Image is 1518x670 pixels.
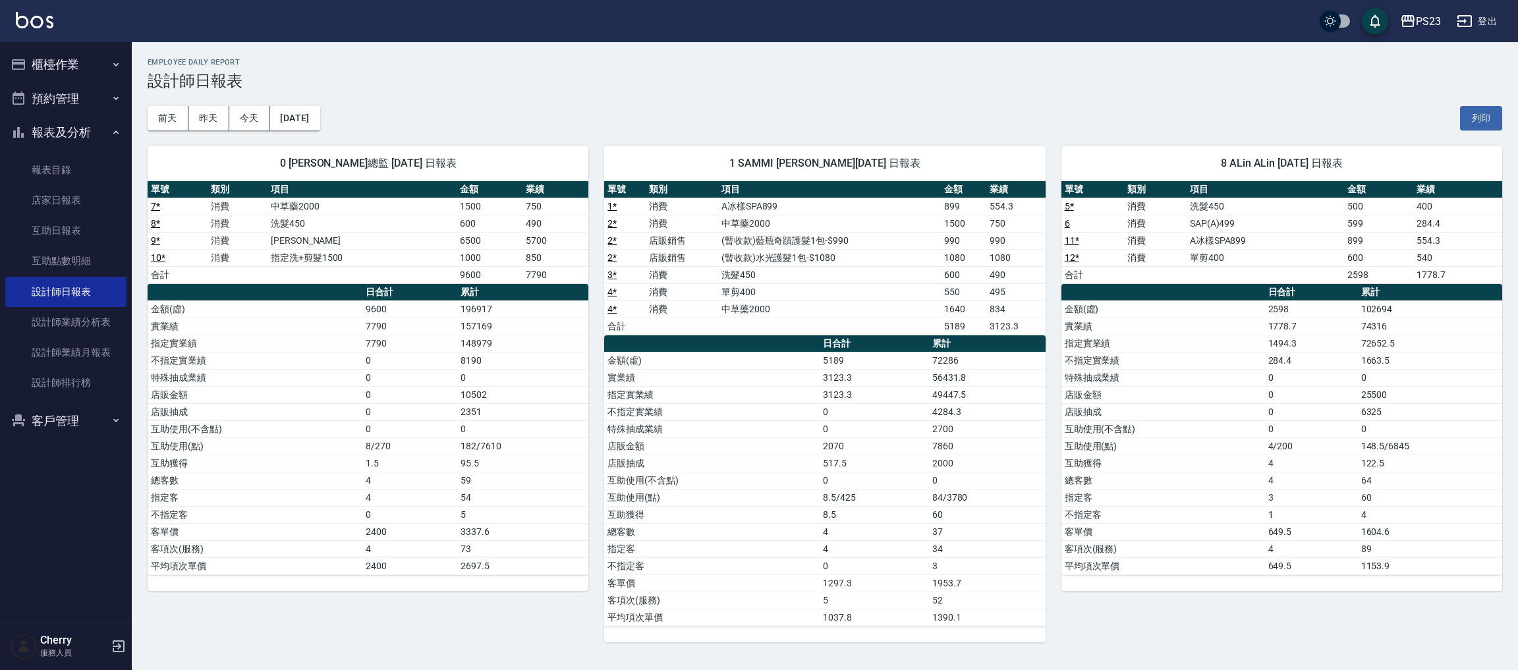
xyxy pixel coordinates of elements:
[1265,318,1358,335] td: 1778.7
[986,232,1045,249] td: 990
[522,198,588,215] td: 750
[604,181,646,198] th: 單號
[362,284,457,301] th: 日合計
[1187,181,1345,198] th: 項目
[1344,198,1413,215] td: 500
[604,472,820,489] td: 互助使用(不含點)
[646,198,717,215] td: 消費
[1358,403,1502,420] td: 6325
[929,523,1046,540] td: 37
[1061,403,1265,420] td: 店販抽成
[457,181,522,198] th: 金額
[1358,300,1502,318] td: 102694
[604,489,820,506] td: 互助使用(點)
[1077,157,1486,170] span: 8 ALin ALin [DATE] 日報表
[163,157,573,170] span: 0 [PERSON_NAME]總監 [DATE] 日報表
[148,106,188,130] button: 前天
[604,523,820,540] td: 總客數
[1061,369,1265,386] td: 特殊抽成業績
[604,592,820,609] td: 客項次(服務)
[1358,437,1502,455] td: 148.5/6845
[457,318,588,335] td: 157169
[604,318,646,335] td: 合計
[1061,181,1124,198] th: 單號
[604,609,820,626] td: 平均項次單價
[820,540,929,557] td: 4
[646,215,717,232] td: 消費
[929,540,1046,557] td: 34
[362,540,457,557] td: 4
[1265,284,1358,301] th: 日合計
[929,420,1046,437] td: 2700
[5,115,126,150] button: 報表及分析
[1265,557,1358,574] td: 649.5
[929,437,1046,455] td: 7860
[148,58,1502,67] h2: Employee Daily Report
[457,386,588,403] td: 10502
[929,489,1046,506] td: 84/3780
[1358,420,1502,437] td: 0
[1061,472,1265,489] td: 總客數
[941,249,987,266] td: 1080
[5,277,126,307] a: 設計師日報表
[148,437,362,455] td: 互助使用(點)
[5,82,126,116] button: 預約管理
[16,12,53,28] img: Logo
[362,506,457,523] td: 0
[362,352,457,369] td: 0
[1451,9,1502,34] button: 登出
[362,386,457,403] td: 0
[457,300,588,318] td: 196917
[457,232,522,249] td: 6500
[604,369,820,386] td: 實業績
[1358,557,1502,574] td: 1153.9
[604,181,1045,335] table: a dense table
[941,232,987,249] td: 990
[1187,249,1345,266] td: 單剪400
[148,403,362,420] td: 店販抽成
[522,232,588,249] td: 5700
[148,369,362,386] td: 特殊抽成業績
[208,215,267,232] td: 消費
[604,557,820,574] td: 不指定客
[1124,249,1187,266] td: 消費
[1124,232,1187,249] td: 消費
[820,403,929,420] td: 0
[941,318,987,335] td: 5189
[646,266,717,283] td: 消費
[269,106,320,130] button: [DATE]
[1358,352,1502,369] td: 1663.5
[929,592,1046,609] td: 52
[457,523,588,540] td: 3337.6
[1187,232,1345,249] td: A冰樣SPA899
[1061,386,1265,403] td: 店販金額
[1061,266,1124,283] td: 合計
[5,215,126,246] a: 互助日報表
[820,335,929,352] th: 日合計
[929,403,1046,420] td: 4284.3
[40,634,107,647] h5: Cherry
[1413,215,1502,232] td: 284.4
[646,283,717,300] td: 消費
[208,232,267,249] td: 消費
[718,300,941,318] td: 中草藥2000
[457,403,588,420] td: 2351
[522,215,588,232] td: 490
[1265,369,1358,386] td: 0
[718,249,941,266] td: (暫收款)水光護髮1包-$1080
[457,335,588,352] td: 148979
[1344,232,1413,249] td: 899
[646,232,717,249] td: 店販銷售
[1061,489,1265,506] td: 指定客
[1124,181,1187,198] th: 類別
[1358,472,1502,489] td: 64
[522,181,588,198] th: 業績
[1187,215,1345,232] td: SAP(A)499
[457,540,588,557] td: 73
[1358,523,1502,540] td: 1604.6
[820,352,929,369] td: 5189
[820,420,929,437] td: 0
[1061,506,1265,523] td: 不指定客
[1061,318,1265,335] td: 實業績
[986,249,1045,266] td: 1080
